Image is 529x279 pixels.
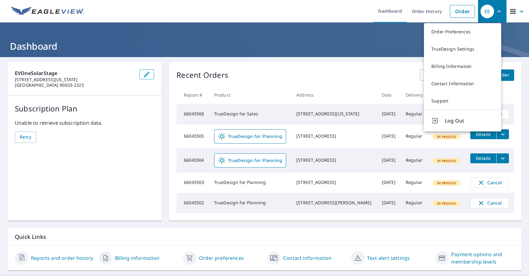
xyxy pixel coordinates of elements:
[377,193,401,213] td: [DATE]
[15,119,154,127] p: Unable to retrieve subscription data.
[377,148,401,173] td: [DATE]
[115,254,159,262] a: Billing information
[199,254,244,262] a: Order preferences
[15,131,36,143] button: Retry
[283,254,332,262] a: Contact information
[470,153,496,163] button: detailsBtn-66045504
[401,148,428,173] td: Regular
[477,179,502,186] span: Cancel
[218,157,282,164] span: TrueDesign for Planning
[214,153,286,168] a: TrueDesign for Planning
[401,86,428,104] th: Delivery
[11,7,84,16] img: EV Logo
[15,69,134,77] p: EVOneSolarStage
[296,157,372,163] div: [STREET_ADDRESS]
[424,75,501,92] a: Contact Information
[15,77,134,82] p: [STREET_ADDRESS][US_STATE]
[451,251,514,265] a: Payment options and membership levels
[214,129,286,144] a: TrueDesign for Planning
[433,201,460,206] span: In Process
[433,159,460,163] span: In Process
[424,110,501,131] button: Log Out
[31,254,93,262] a: Reports and order history
[445,117,494,124] span: Log Out
[176,173,209,193] td: 66045503
[176,193,209,213] td: 66045502
[176,69,228,81] p: Recent Orders
[209,193,291,213] td: TrueDesign for Planning
[15,82,134,88] p: [GEOGRAPHIC_DATA] 90033-2325
[401,173,428,193] td: Regular
[470,198,509,208] button: Cancel
[296,179,372,185] div: [STREET_ADDRESS]
[433,181,460,185] span: In Process
[424,92,501,110] a: Support
[424,58,501,75] a: Billing Information
[291,86,377,104] th: Address
[176,86,209,104] th: Report #
[296,133,372,139] div: [STREET_ADDRESS]
[15,233,514,241] p: Quick Links
[401,104,428,124] td: Regular
[176,124,209,148] td: 66045505
[433,135,460,139] span: In Process
[480,5,494,18] div: EE
[474,131,493,137] span: Details
[367,254,410,262] a: Text alert settings
[218,133,282,140] span: TrueDesign for Planning
[377,86,401,104] th: Date
[496,153,509,163] button: filesDropdownBtn-66045504
[377,104,401,124] td: [DATE]
[401,193,428,213] td: Regular
[474,155,493,161] span: Details
[496,129,509,139] button: filesDropdownBtn-66045505
[377,124,401,148] td: [DATE]
[296,111,372,117] div: [STREET_ADDRESS][US_STATE]
[7,40,522,52] h1: Dashboard
[470,177,509,188] button: Cancel
[401,124,428,148] td: Regular
[209,86,291,104] th: Product
[424,23,501,40] a: Order Preferences
[176,148,209,173] td: 66045504
[424,40,501,58] a: TrueDesign Settings
[176,104,209,124] td: 66045568
[20,133,31,141] span: Retry
[209,104,291,124] td: TrueDesign for Sales
[377,173,401,193] td: [DATE]
[296,200,372,206] div: [STREET_ADDRESS][PERSON_NAME]
[420,69,464,81] a: View All Orders
[209,173,291,193] td: TrueDesign for Planning
[470,129,496,139] button: detailsBtn-66045505
[450,5,475,18] a: Order
[477,199,502,207] span: Cancel
[15,103,154,114] p: Subscription Plan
